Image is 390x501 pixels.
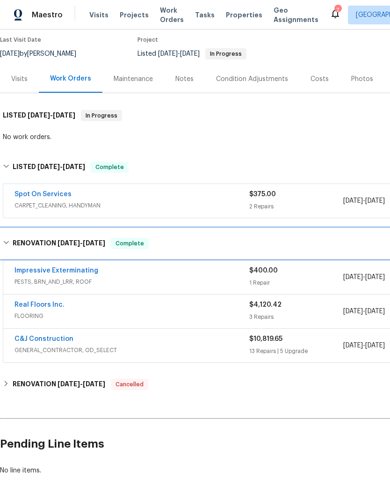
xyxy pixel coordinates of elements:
span: Complete [112,239,148,248]
span: Project [137,37,158,43]
span: - [37,163,85,170]
span: [DATE] [53,112,75,118]
span: [DATE] [343,342,363,349]
div: Condition Adjustments [216,74,288,84]
div: Notes [175,74,194,84]
span: $375.00 [249,191,276,198]
span: [DATE] [365,198,385,204]
span: Work Orders [160,6,184,24]
span: [DATE] [343,198,363,204]
span: [DATE] [365,274,385,280]
a: Real Floors Inc. [14,302,65,308]
span: - [343,307,385,316]
span: [DATE] [37,163,60,170]
span: [DATE] [83,381,105,387]
span: [DATE] [83,240,105,246]
span: - [28,112,75,118]
h6: RENOVATION [13,379,105,390]
span: CARPET_CLEANING, HANDYMAN [14,201,249,210]
span: [DATE] [365,342,385,349]
span: [DATE] [180,51,200,57]
div: 7 [334,6,341,15]
span: [DATE] [343,274,363,280]
span: Listed [137,51,246,57]
span: - [343,341,385,350]
span: [DATE] [365,308,385,315]
span: Geo Assignments [274,6,318,24]
span: $10,819.65 [249,336,282,342]
span: [DATE] [28,112,50,118]
span: $4,120.42 [249,302,282,308]
span: - [58,240,105,246]
div: 2 Repairs [249,202,343,211]
span: - [158,51,200,57]
div: Photos [351,74,373,84]
span: Visits [89,10,108,20]
span: [DATE] [58,240,80,246]
span: PESTS, BRN_AND_LRR, ROOF [14,277,249,287]
span: - [58,381,105,387]
span: Properties [226,10,262,20]
span: - [343,273,385,282]
span: - [343,196,385,206]
span: In Progress [82,111,121,120]
span: [DATE] [63,163,85,170]
h6: LISTED [13,162,85,173]
span: FLOORING [14,311,249,321]
h6: RENOVATION [13,238,105,249]
h6: LISTED [3,110,75,121]
div: 13 Repairs | 5 Upgrade [249,346,343,356]
div: Work Orders [50,74,91,83]
div: Maintenance [114,74,153,84]
div: Visits [11,74,28,84]
a: Impressive Exterminating [14,267,98,274]
span: $400.00 [249,267,278,274]
span: In Progress [206,51,246,57]
span: [DATE] [58,381,80,387]
span: Cancelled [112,380,147,389]
span: GENERAL_CONTRACTOR, OD_SELECT [14,346,249,355]
span: Maestro [32,10,63,20]
div: 3 Repairs [249,312,343,322]
span: [DATE] [158,51,178,57]
a: Spot On Services [14,191,72,198]
div: 1 Repair [249,278,343,287]
a: C&J Construction [14,336,73,342]
span: Tasks [195,12,215,18]
span: Projects [120,10,149,20]
span: [DATE] [343,308,363,315]
div: Costs [311,74,329,84]
span: Complete [92,162,128,172]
